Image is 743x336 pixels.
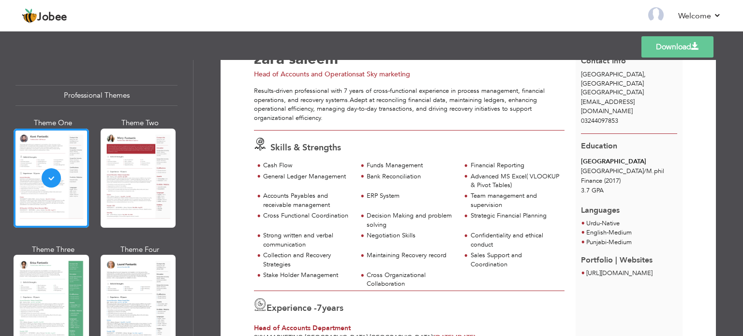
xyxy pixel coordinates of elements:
[263,271,352,280] div: Stake Holder Management
[471,161,559,170] div: Financial Reporting
[586,219,620,229] li: Native
[254,323,351,333] span: Head of Accounts Department
[581,157,677,166] div: [GEOGRAPHIC_DATA]
[471,231,559,249] div: Confidentiality and ethical conduct
[581,198,620,216] span: Languages
[576,70,683,97] div: [GEOGRAPHIC_DATA]
[317,302,322,314] span: 7
[586,219,600,228] span: Urdu
[367,251,455,260] div: Maintaining Recovery record
[607,228,609,237] span: -
[15,118,91,128] div: Theme One
[586,238,607,247] span: Punjabi
[263,251,352,269] div: Collection and Recovery Strategies
[581,141,617,151] span: Education
[607,238,609,247] span: -
[103,245,178,255] div: Theme Four
[648,7,664,23] img: Profile Img
[37,12,67,23] span: Jobee
[359,70,410,79] span: at Sky marketing
[103,118,178,128] div: Theme Two
[471,251,559,269] div: Sales Support and Coordination
[367,191,455,201] div: ERP System
[263,172,352,181] div: General Ledger Management
[586,228,607,237] span: English
[22,8,37,24] img: jobee.io
[600,219,602,228] span: -
[581,255,653,265] span: Portfolio | Websites
[471,211,559,220] div: Strategic Financial Planning
[581,98,635,116] span: [EMAIL_ADDRESS][DOMAIN_NAME]
[317,302,343,315] label: years
[581,176,602,185] span: Finance
[581,56,626,66] span: Contact Info
[581,167,664,175] span: [GEOGRAPHIC_DATA] M.phil
[367,231,455,240] div: Negotiation Skills
[644,167,646,175] span: /
[267,302,317,314] span: Experience -
[15,85,178,106] div: Professional Themes
[586,228,632,238] li: Medium
[263,161,352,170] div: Cash Flow
[581,186,604,195] span: 3.7 GPA
[586,269,653,278] a: [URL][DOMAIN_NAME]
[471,172,559,190] div: Advanced MS Excel( VLOOKUP & Pivot Tables)
[367,161,455,170] div: Funds Management
[22,8,67,24] a: Jobee
[367,271,455,289] div: Cross Organizational Collaboration
[641,36,713,58] a: Download
[644,70,646,79] span: ,
[254,70,359,79] span: Head of Accounts and Operations
[367,172,455,181] div: Bank Reconciliation
[581,70,644,79] span: [GEOGRAPHIC_DATA]
[581,117,618,125] span: 03244097853
[263,191,352,209] div: Accounts Payables and receivable management
[263,231,352,249] div: Strong written and verbal communication
[263,211,352,220] div: Cross Functional Coordination
[604,176,621,185] span: (2017)
[678,10,721,22] a: Welcome
[586,238,632,248] li: Medium
[367,211,455,229] div: Decision Making and problem solving
[270,142,341,154] span: Skills & Strengths
[254,87,565,122] div: Results-driven professional with 7 years of cross-functional experience in process management, fi...
[15,245,91,255] div: Theme Three
[581,88,644,97] span: [GEOGRAPHIC_DATA]
[471,191,559,209] div: Team management and supervision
